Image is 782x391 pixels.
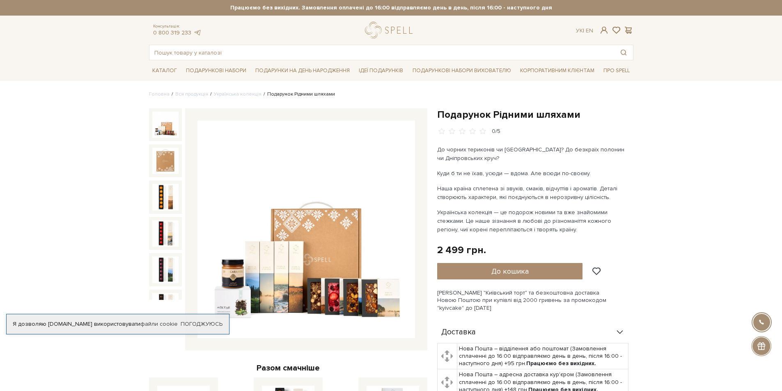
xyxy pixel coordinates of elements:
p: Куди б ти не їхав, усюди — вдома. Але всюди по-своєму. [437,169,630,178]
img: Подарунок Рідними шляхами [152,148,179,174]
a: Про Spell [600,64,633,77]
h1: Подарунок Рідними шляхами [437,108,633,121]
img: Подарунок Рідними шляхами [152,256,179,283]
a: Подарункові набори вихователю [409,64,514,78]
span: Доставка [441,329,476,336]
div: Я дозволяю [DOMAIN_NAME] використовувати [7,320,229,328]
p: Українська колекція — це подорож новими та вже знайомими стежками. Це наше зізнання в любові до р... [437,208,630,234]
span: Консультація: [153,24,202,29]
div: Разом смачніше [149,363,427,373]
a: Подарункові набори [183,64,250,77]
strong: Працюємо без вихідних. Замовлення оплачені до 16:00 відправляємо день в день, після 16:00 - насту... [149,4,633,11]
a: Каталог [149,64,180,77]
a: Українська колекція [214,91,261,97]
a: telegram [193,29,202,36]
button: До кошика [437,263,583,279]
b: Працюємо без вихідних. [526,360,596,367]
a: Ідеї подарунків [355,64,406,77]
td: Нова Пошта – відділення або поштомат (Замовлення сплаченні до 16:00 відправляємо день в день, піс... [457,343,628,369]
a: Вся продукція [175,91,208,97]
p: Наша країна сплетена зі звуків, смаків, відчуттів і ароматів. Деталі створюють характери, які поє... [437,184,630,201]
a: Головна [149,91,170,97]
img: Подарунок Рідними шляхами [197,121,415,338]
img: Подарунок Рідними шляхами [152,184,179,210]
a: Корпоративним клієнтам [517,64,598,78]
div: 0/5 [492,128,500,135]
a: файли cookie [140,320,178,327]
div: [PERSON_NAME] "Київський торт" та безкоштовна доставка Новою Поштою при купівлі від 2000 гривень ... [437,289,633,312]
a: Погоджуюсь [181,320,222,328]
a: logo [365,22,416,39]
div: 2 499 грн. [437,244,486,256]
img: Подарунок Рідними шляхами [152,220,179,247]
img: Подарунок Рідними шляхами [152,112,179,138]
li: Подарунок Рідними шляхами [261,91,335,98]
img: Подарунок Рідними шляхами [152,293,179,319]
span: | [583,27,584,34]
span: До кошика [491,267,529,276]
button: Пошук товару у каталозі [614,45,633,60]
a: Подарунки на День народження [252,64,353,77]
a: 0 800 319 233 [153,29,191,36]
a: En [586,27,593,34]
div: Ук [576,27,593,34]
input: Пошук товару у каталозі [149,45,614,60]
p: До чорних териконів чи [GEOGRAPHIC_DATA]? До безкраїх полонин чи Дніпровських круч? [437,145,630,162]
